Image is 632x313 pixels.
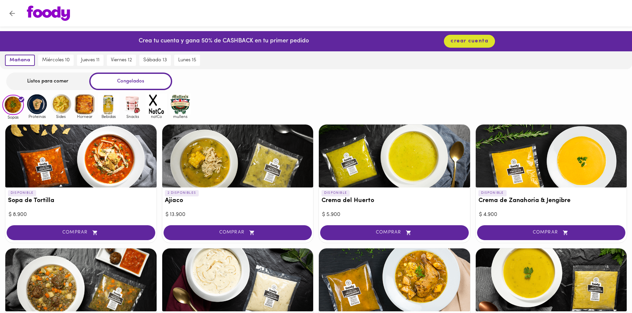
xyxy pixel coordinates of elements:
[476,248,627,311] div: Crema de Ahuyama
[77,55,104,66] button: jueves 11
[74,114,96,119] span: Hornear
[478,197,624,204] h3: Crema de Zanahoria & Jengibre
[89,73,172,90] div: Congelados
[5,248,157,311] div: Sopa de Lentejas
[5,55,35,66] button: mañana
[38,55,74,66] button: miércoles 10
[444,35,495,48] button: crear cuenta
[111,57,132,63] span: viernes 12
[74,93,96,115] img: Hornear
[42,57,70,63] span: miércoles 10
[322,211,467,219] div: $ 5.900
[26,93,48,115] img: Proteinas
[81,57,100,63] span: jueves 11
[8,197,154,204] h3: Sopa de Tortilla
[319,248,470,311] div: Sancocho Valluno
[320,225,469,240] button: COMPRAR
[5,125,157,187] div: Sopa de Tortilla
[4,5,20,22] button: Volver
[328,230,460,235] span: COMPRAR
[172,230,304,235] span: COMPRAR
[594,275,625,306] iframe: Messagebird Livechat Widget
[139,55,171,66] button: sábado 13
[7,225,155,240] button: COMPRAR
[50,114,72,119] span: Sides
[27,6,70,21] img: logo.png
[107,55,136,66] button: viernes 12
[143,57,167,63] span: sábado 13
[15,230,147,235] span: COMPRAR
[479,211,624,219] div: $ 4.900
[6,73,89,90] div: Listos para comer
[122,93,143,115] img: Snacks
[174,55,200,66] button: lunes 15
[321,190,350,196] p: DISPONIBLE
[477,225,626,240] button: COMPRAR
[170,93,191,115] img: mullens
[2,115,24,119] span: Sopas
[98,114,119,119] span: Bebidas
[146,114,167,119] span: notCo
[164,225,312,240] button: COMPRAR
[319,125,470,187] div: Crema del Huerto
[162,125,314,187] div: Ajiaco
[178,57,196,63] span: lunes 15
[321,197,467,204] h3: Crema del Huerto
[10,57,30,63] span: mañana
[8,190,36,196] p: DISPONIBLE
[98,93,119,115] img: Bebidas
[2,95,24,115] img: Sopas
[476,125,627,187] div: Crema de Zanahoria & Jengibre
[26,114,48,119] span: Proteinas
[165,197,311,204] h3: Ajiaco
[451,38,488,44] span: crear cuenta
[50,93,72,115] img: Sides
[122,114,143,119] span: Snacks
[9,211,153,219] div: $ 8.900
[170,114,191,119] span: mullens
[139,37,309,46] p: Crea tu cuenta y gana 50% de CASHBACK en tu primer pedido
[162,248,314,311] div: Crema de cebolla
[478,190,507,196] p: DISPONIBLE
[485,230,617,235] span: COMPRAR
[166,211,310,219] div: $ 13.900
[165,190,199,196] p: 2 DISPONIBLES
[146,93,167,115] img: notCo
